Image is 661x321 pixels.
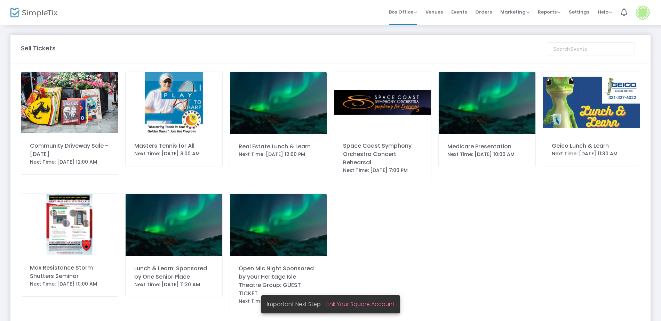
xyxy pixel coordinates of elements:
img: 638945978976762504yardsale.png [21,72,118,133]
m-panel-title: Sell Tickets [21,43,56,53]
div: Next Time: [DATE] 8:00 AM [134,150,214,157]
div: Max Resistance Storm Shutters Seminar [30,264,109,280]
div: Next Time: [DATE] 12:00 AM [30,158,109,166]
img: img_lights.jpg [230,194,327,256]
div: Next Time: [DATE] 5:30 PM [239,298,318,305]
div: Next Time: [DATE] 12:00 PM [239,151,318,158]
img: Maxresistancestormshutters.png [21,194,118,255]
img: 638937394918844095image.png [126,72,222,133]
div: Next Time: [DATE] 11:30 AM [134,281,214,288]
div: Next Time: [DATE] 11:30 AM [552,150,631,157]
span: Reports [538,9,560,15]
div: Geico Lunch & Learn [552,142,631,150]
div: Masters Tennis for All [134,142,214,150]
div: Next Time: [DATE] 10:00 AM [30,280,109,288]
span: Venues [425,3,443,21]
span: Important Next Step [267,300,326,308]
span: Settings [569,3,589,21]
a: Link Your Square Account [326,300,395,308]
img: img_lights.jpg [230,72,327,134]
img: SCSO.png [334,72,431,133]
div: Next Time: [DATE] 10:00 AM [447,151,527,158]
div: Space Coast Symphony Orchestra Concert Rehearsal [343,142,422,167]
img: Geico.png [543,72,640,133]
span: Marketing [500,9,529,15]
span: Help [598,9,612,15]
div: Open Mic Night Sponsored by your Heritage Isle Theatre Group: GUEST TICKET [239,264,318,298]
span: Box Office [389,9,417,15]
div: Lunch & Learn: Sponsored by One Senior Place [134,264,214,281]
div: Real Estate Lunch & Learn [239,142,318,151]
span: Events [451,3,467,21]
input: Search Events [548,42,635,56]
span: Orders [475,3,492,21]
div: Medicare Presentation [447,142,527,151]
div: Next Time: [DATE] 7:00 PM [343,167,422,174]
img: img_lights.jpg [439,72,535,134]
img: img_lights.jpg [126,194,222,256]
div: Community Driveway Sale - [DATE] [30,142,109,158]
